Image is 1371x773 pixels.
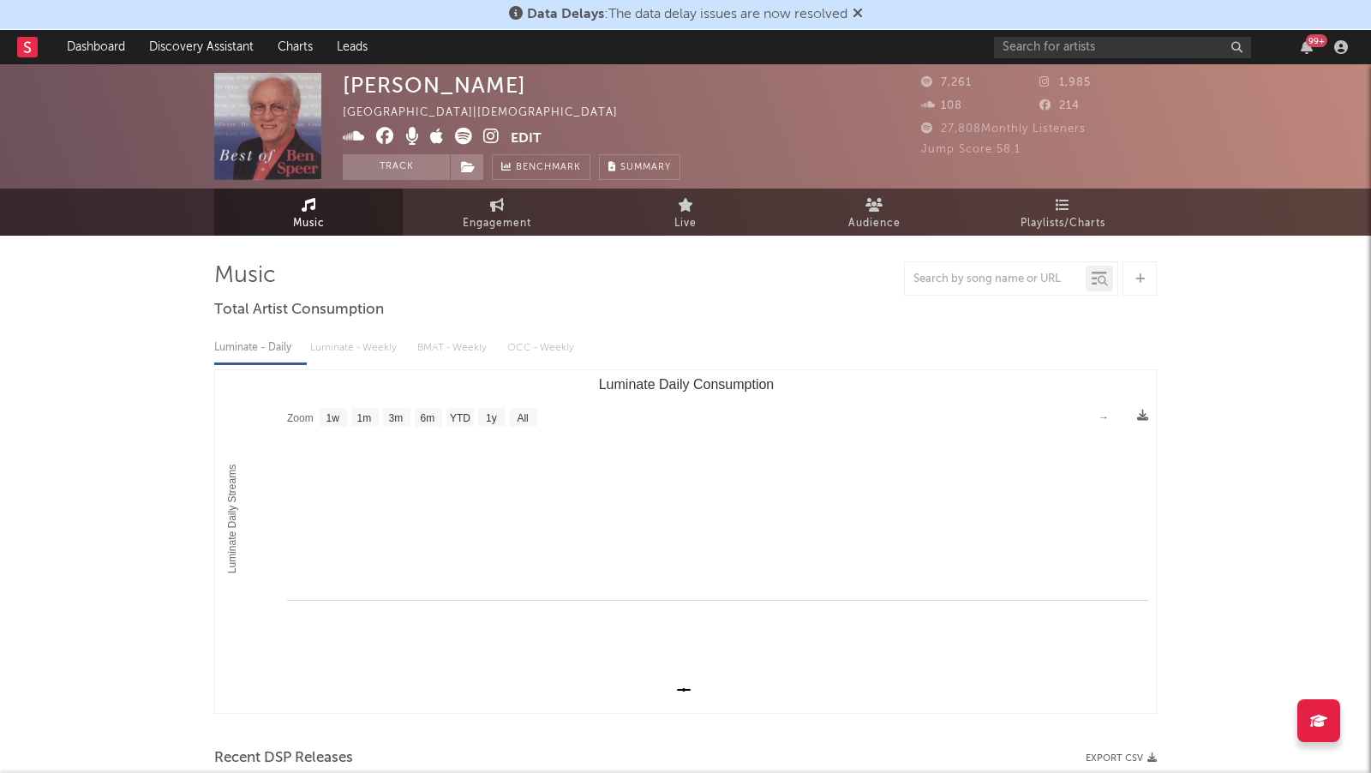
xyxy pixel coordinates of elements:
[403,189,591,236] a: Engagement
[1099,411,1109,423] text: →
[994,37,1251,58] input: Search for artists
[599,377,775,392] text: Luminate Daily Consumption
[516,158,581,178] span: Benchmark
[921,144,1021,155] span: Jump Score: 58.1
[853,8,863,21] span: Dismiss
[1306,34,1327,47] div: 99 +
[620,163,671,172] span: Summary
[326,412,340,424] text: 1w
[389,412,404,424] text: 3m
[527,8,847,21] span: : The data delay issues are now resolved
[511,128,542,149] button: Edit
[848,213,901,234] span: Audience
[215,370,1157,713] svg: Luminate Daily Consumption
[214,748,353,769] span: Recent DSP Releases
[921,100,962,111] span: 108
[517,412,528,424] text: All
[343,73,526,98] div: [PERSON_NAME]
[463,213,531,234] span: Engagement
[226,464,238,573] text: Luminate Daily Streams
[780,189,968,236] a: Audience
[1021,213,1105,234] span: Playlists/Charts
[421,412,435,424] text: 6m
[527,8,604,21] span: Data Delays
[599,154,680,180] button: Summary
[486,412,497,424] text: 1y
[287,412,314,424] text: Zoom
[921,77,972,88] span: 7,261
[492,154,590,180] a: Benchmark
[55,30,137,64] a: Dashboard
[357,412,372,424] text: 1m
[450,412,470,424] text: YTD
[293,213,325,234] span: Music
[905,273,1086,286] input: Search by song name or URL
[343,103,638,123] div: [GEOGRAPHIC_DATA] | [DEMOGRAPHIC_DATA]
[266,30,325,64] a: Charts
[137,30,266,64] a: Discovery Assistant
[343,154,450,180] button: Track
[921,123,1086,135] span: 27,808 Monthly Listeners
[325,30,380,64] a: Leads
[1301,40,1313,54] button: 99+
[1039,77,1091,88] span: 1,985
[1039,100,1080,111] span: 214
[968,189,1157,236] a: Playlists/Charts
[214,189,403,236] a: Music
[1086,753,1157,764] button: Export CSV
[591,189,780,236] a: Live
[214,300,384,321] span: Total Artist Consumption
[674,213,697,234] span: Live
